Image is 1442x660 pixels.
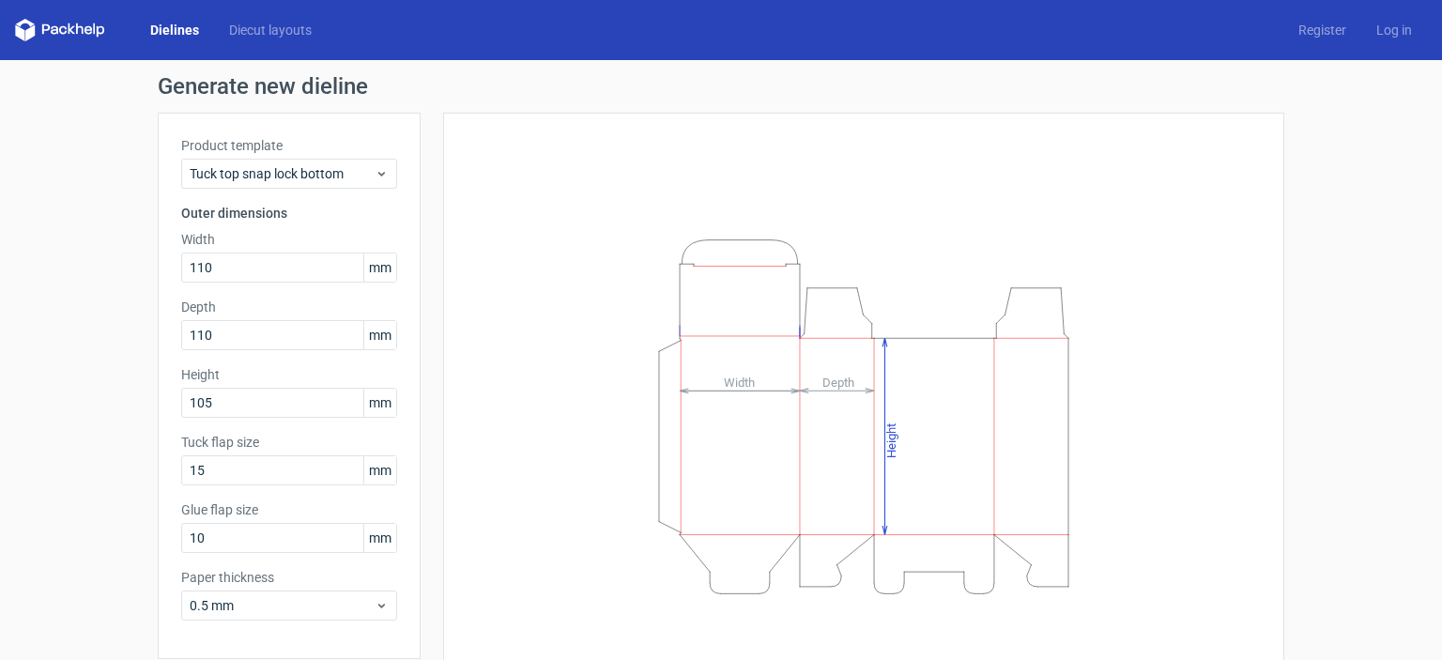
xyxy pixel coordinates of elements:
[181,500,397,519] label: Glue flap size
[135,21,214,39] a: Dielines
[181,204,397,223] h3: Outer dimensions
[214,21,327,39] a: Diecut layouts
[1361,21,1427,39] a: Log in
[158,75,1284,98] h1: Generate new dieline
[181,136,397,155] label: Product template
[181,298,397,316] label: Depth
[363,389,396,417] span: mm
[363,321,396,349] span: mm
[822,375,854,389] tspan: Depth
[181,365,397,384] label: Height
[363,456,396,484] span: mm
[884,422,898,457] tspan: Height
[181,230,397,249] label: Width
[363,524,396,552] span: mm
[181,568,397,587] label: Paper thickness
[190,596,375,615] span: 0.5 mm
[190,164,375,183] span: Tuck top snap lock bottom
[363,253,396,282] span: mm
[181,433,397,452] label: Tuck flap size
[724,375,755,389] tspan: Width
[1283,21,1361,39] a: Register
